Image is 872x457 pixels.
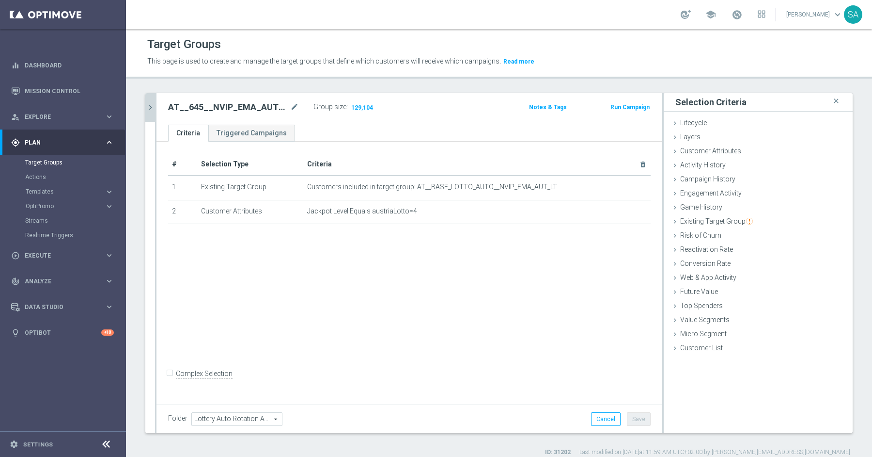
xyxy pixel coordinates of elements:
[680,203,722,211] span: Game History
[680,147,741,155] span: Customer Attributes
[208,125,295,142] a: Triggered Campaigns
[11,113,114,121] button: person_search Explore keyboard_arrow_right
[105,138,114,147] i: keyboard_arrow_right
[25,231,101,239] a: Realtime Triggers
[25,228,125,243] div: Realtime Triggers
[11,303,114,311] button: Data Studio keyboard_arrow_right
[168,200,197,224] td: 2
[11,87,114,95] div: Mission Control
[26,189,105,195] div: Templates
[105,112,114,121] i: keyboard_arrow_right
[11,113,20,121] i: person_search
[680,175,735,183] span: Campaign History
[680,133,701,141] span: Layers
[11,251,20,260] i: play_circle_outline
[11,277,20,286] i: track_changes
[25,188,114,196] button: Templates keyboard_arrow_right
[25,173,101,181] a: Actions
[680,260,731,267] span: Conversion Rate
[11,113,105,121] div: Explore
[11,52,114,78] div: Dashboard
[680,274,736,281] span: Web & App Activity
[307,183,557,191] span: Customers included in target group: AT__BASE_LOTTO_AUTO__NVIP_EMA_AUT_LT
[11,277,105,286] div: Analyze
[25,52,114,78] a: Dashboard
[11,277,114,285] div: track_changes Analyze keyboard_arrow_right
[105,251,114,260] i: keyboard_arrow_right
[346,103,348,111] label: :
[147,37,221,51] h1: Target Groups
[675,97,747,108] h3: Selection Criteria
[680,245,733,253] span: Reactivation Rate
[26,203,105,209] div: OptiPromo
[680,161,726,169] span: Activity History
[25,184,125,199] div: Templates
[502,56,535,67] button: Read more
[25,78,114,104] a: Mission Control
[290,101,299,113] i: mode_edit
[831,95,841,108] i: close
[627,412,651,426] button: Save
[25,199,125,213] div: OptiPromo
[350,104,374,113] span: 129,104
[680,288,718,295] span: Future Value
[105,302,114,311] i: keyboard_arrow_right
[105,187,114,196] i: keyboard_arrow_right
[26,189,95,195] span: Templates
[705,9,716,20] span: school
[680,316,730,324] span: Value Segments
[680,344,723,352] span: Customer List
[591,412,621,426] button: Cancel
[146,103,155,112] i: chevron_right
[11,329,114,337] button: lightbulb Optibot +10
[25,114,105,120] span: Explore
[11,138,20,147] i: gps_fixed
[25,155,125,170] div: Target Groups
[11,252,114,260] button: play_circle_outline Execute keyboard_arrow_right
[105,202,114,211] i: keyboard_arrow_right
[832,9,843,20] span: keyboard_arrow_down
[168,176,197,200] td: 1
[579,448,850,457] label: Last modified on [DATE] at 11:59 AM UTC+02:00 by [PERSON_NAME][EMAIL_ADDRESS][DOMAIN_NAME]
[11,139,114,147] button: gps_fixed Plan keyboard_arrow_right
[25,140,105,146] span: Plan
[785,7,844,22] a: [PERSON_NAME]keyboard_arrow_down
[176,369,233,378] label: Complex Selection
[25,213,125,228] div: Streams
[680,330,727,338] span: Micro Segment
[639,161,647,168] i: delete_forever
[197,200,303,224] td: Customer Attributes
[105,277,114,286] i: keyboard_arrow_right
[147,57,501,65] span: This page is used to create and manage the target groups that define which customers will receive...
[680,231,721,239] span: Risk of Churn
[25,202,114,210] button: OptiPromo keyboard_arrow_right
[680,119,707,127] span: Lifecycle
[168,414,187,423] label: Folder
[23,441,53,447] a: Settings
[609,102,651,113] button: Run Campaign
[25,320,101,345] a: Optibot
[145,93,155,122] button: chevron_right
[26,203,95,209] span: OptiPromo
[25,170,125,184] div: Actions
[25,304,105,310] span: Data Studio
[11,251,105,260] div: Execute
[168,153,197,176] th: #
[168,125,208,142] a: Criteria
[25,253,105,259] span: Execute
[11,328,20,337] i: lightbulb
[11,78,114,104] div: Mission Control
[313,103,346,111] label: Group size
[11,62,114,69] button: equalizer Dashboard
[307,207,417,215] span: Jackpot Level Equals austriaLotto=4
[307,160,332,168] span: Criteria
[680,217,753,225] span: Existing Target Group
